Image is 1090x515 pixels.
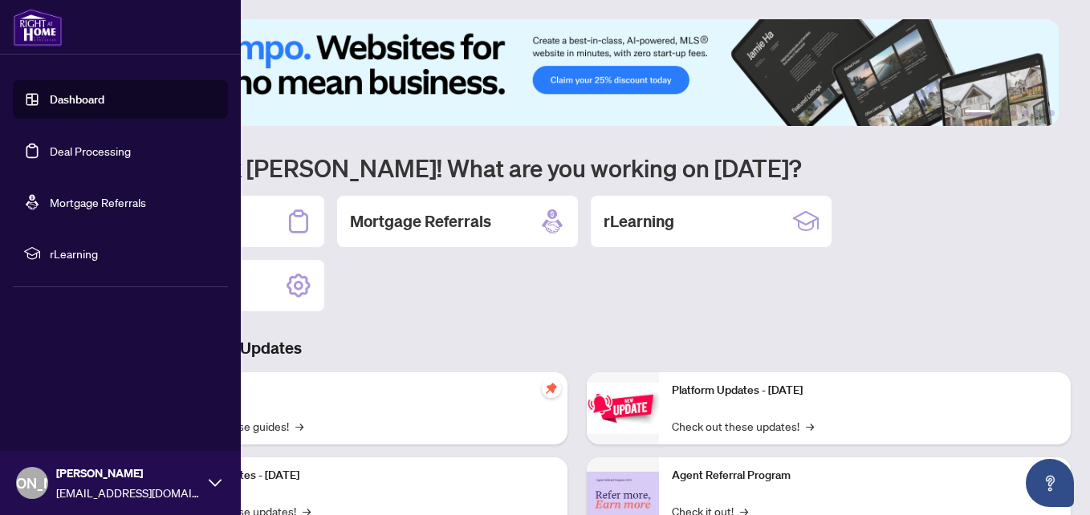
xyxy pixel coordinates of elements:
a: Dashboard [50,92,104,107]
img: Slide 0 [83,19,1059,126]
button: 4 [1023,110,1029,116]
button: 5 [1035,110,1042,116]
span: → [806,417,814,435]
a: Check out these updates!→ [672,417,814,435]
p: Self-Help [169,382,555,399]
span: rLearning [50,245,217,262]
h2: rLearning [604,210,674,233]
button: 1 [965,110,990,116]
a: Deal Processing [50,144,131,158]
p: Platform Updates - [DATE] [169,467,555,485]
span: pushpin [542,379,561,398]
span: [EMAIL_ADDRESS][DOMAIN_NAME] [56,484,201,501]
button: 6 [1048,110,1055,116]
h1: Welcome back [PERSON_NAME]! What are you working on [DATE]? [83,152,1071,183]
span: [PERSON_NAME] [56,464,201,482]
img: Platform Updates - June 23, 2025 [587,383,659,433]
p: Platform Updates - [DATE] [672,382,1058,399]
p: Agent Referral Program [672,467,1058,485]
button: Open asap [1026,459,1074,507]
a: Mortgage Referrals [50,195,146,209]
button: 3 [1010,110,1016,116]
h3: Brokerage & Industry Updates [83,337,1071,359]
h2: Mortgage Referrals [350,210,491,233]
img: logo [13,8,63,47]
button: 2 [997,110,1003,116]
span: → [295,417,303,435]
